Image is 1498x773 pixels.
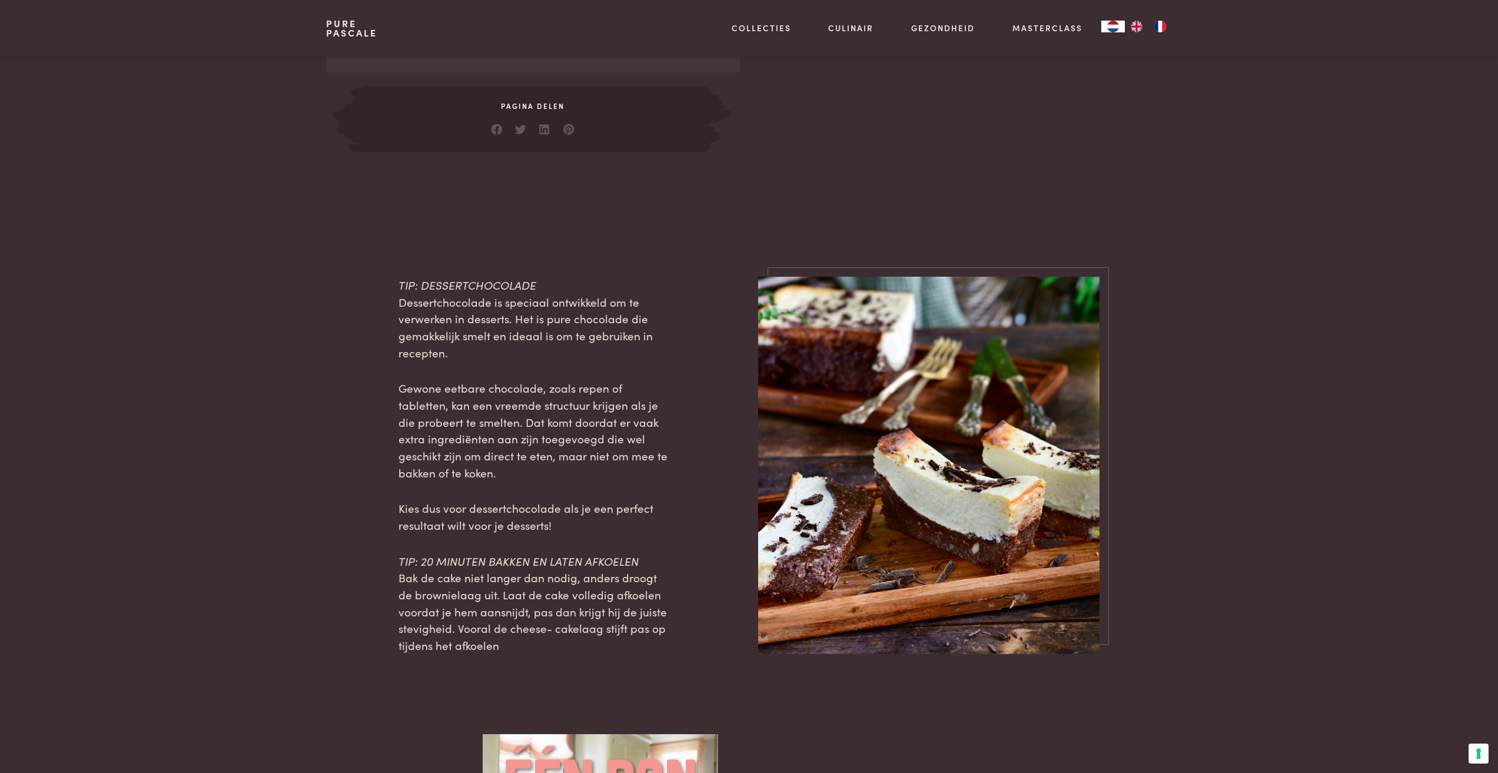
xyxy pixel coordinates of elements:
span: Dessertchocolade is speciaal ontwikkeld om te verwerken in desserts. Het is pure chocolade die ge... [398,294,653,360]
a: EN [1125,21,1148,32]
span: TIP: DESSERTCHOCOLADE [398,277,536,293]
a: Gezondheid [911,22,975,34]
aside: Language selected: Nederlands [1101,21,1172,32]
a: FR [1148,21,1172,32]
span: Gewone eetbare chocolade, zoals repen of tabletten, kan een vreemde structuur krijgen als je die ... [398,380,667,480]
a: Collecties [732,22,791,34]
span: Bak de cake niet langer dan nodig, anders droogt de brownielaag uit. Laat de cake volledig afkoel... [398,569,667,653]
div: Language [1101,21,1125,32]
a: Culinair [828,22,873,34]
img: pascale_naessens_een_pan_sfeerbeelden_tendens [758,277,1100,654]
span: Kies dus voor dessertchocolade als je een perfect resultaat wilt voor je desserts! [398,500,653,533]
a: Masterclass [1012,22,1082,34]
a: PurePascale [326,19,377,38]
a: NL [1101,21,1125,32]
span: Pagina delen [363,101,703,111]
button: Uw voorkeuren voor toestemming voor trackingtechnologieën [1469,744,1489,764]
ul: Language list [1125,21,1172,32]
span: TIP: 20 MINUTEN BAKKEN EN LATEN AFKOELEN [398,553,639,569]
